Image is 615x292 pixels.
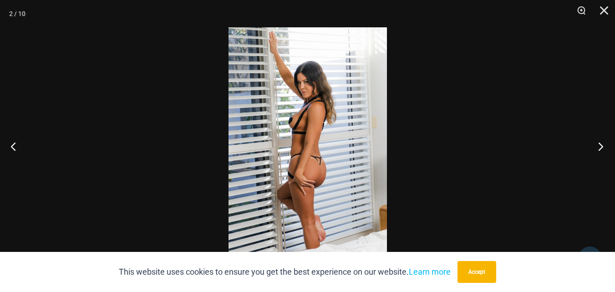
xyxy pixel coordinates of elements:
button: Next [581,123,615,169]
img: Truth or Dare Black 1905 Bodysuit 611 Micro 06 [229,27,387,265]
p: This website uses cookies to ensure you get the best experience on our website. [119,265,451,279]
button: Accept [457,261,496,283]
div: 2 / 10 [9,7,25,20]
a: Learn more [409,267,451,277]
